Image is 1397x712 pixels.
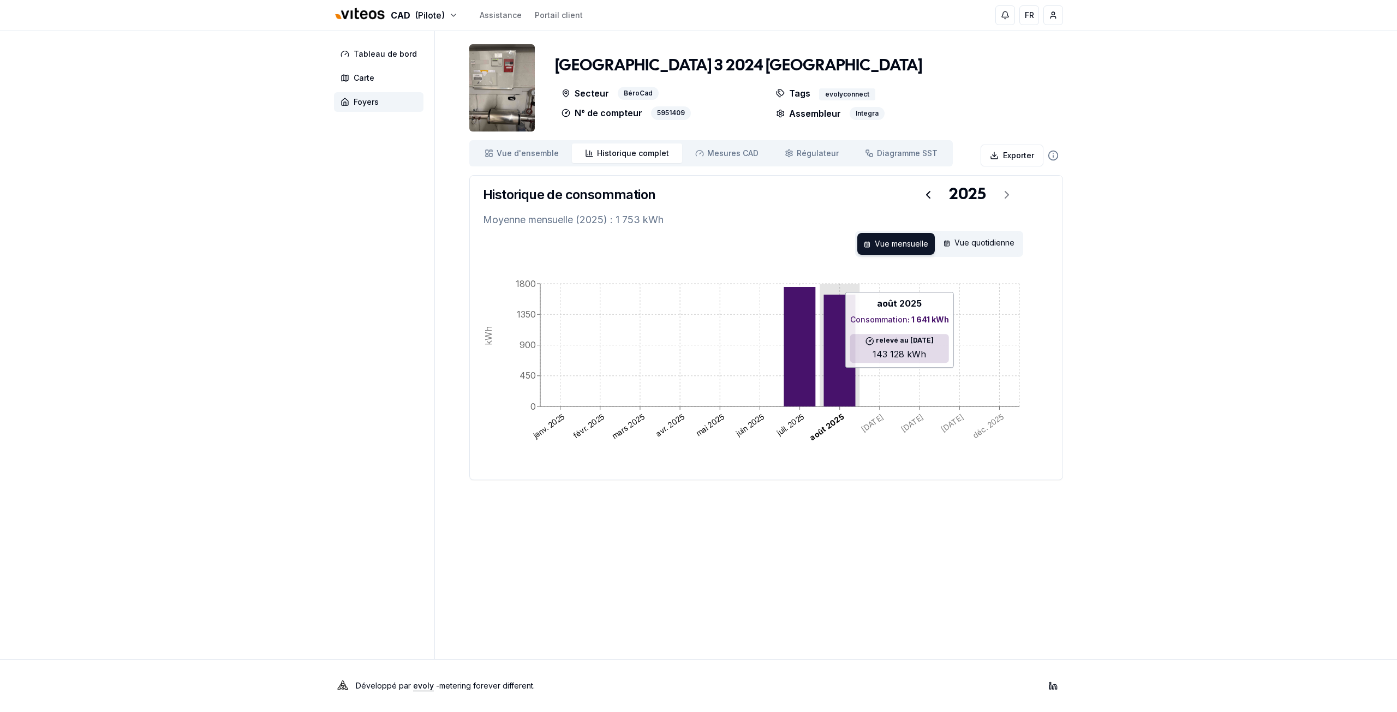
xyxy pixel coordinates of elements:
button: CAD(Pilote) [334,4,458,27]
p: Secteur [562,87,609,100]
img: Evoly Logo [334,677,351,695]
tspan: 900 [520,339,536,350]
div: Vue quotidienne [937,233,1021,255]
text: août 2025 [808,412,846,442]
div: 5951409 [651,106,691,120]
div: BéroCad [618,87,659,100]
div: evolyconnect [819,88,875,100]
p: N° de compteur [562,106,642,120]
span: Diagramme SST [877,148,938,159]
tspan: 1350 [517,309,536,320]
a: Assistance [480,10,522,21]
a: Diagramme SST [852,143,951,163]
p: Assembleur [776,107,841,120]
a: Régulateur [772,143,852,163]
div: 2025 [949,185,986,205]
div: Vue mensuelle [857,233,935,255]
tspan: 450 [520,370,536,381]
a: Carte [334,68,428,88]
tspan: kWh [483,326,494,345]
button: FR [1019,5,1039,25]
div: Integra [850,107,885,120]
tspan: 1800 [516,278,536,289]
span: Carte [354,73,374,83]
span: (Pilote) [415,9,445,22]
p: Tags [776,87,810,100]
span: Vue d'ensemble [497,148,559,159]
span: Historique complet [597,148,669,159]
a: Portail client [535,10,583,21]
p: Développé par - metering forever different . [356,678,535,693]
text: juil. 2025 [774,412,805,438]
span: FR [1025,10,1034,21]
button: Exporter [981,145,1043,166]
a: Mesures CAD [682,143,772,163]
a: Tableau de bord [334,44,428,64]
h1: [GEOGRAPHIC_DATA] 3 2024 [GEOGRAPHIC_DATA] [555,56,922,76]
img: Viteos - CAD Logo [334,1,386,27]
span: Régulateur [797,148,839,159]
span: Mesures CAD [707,148,759,159]
a: Foyers [334,92,428,112]
p: Moyenne mensuelle (2025) : 1 753 kWh [483,212,1049,228]
img: unit Image [469,44,535,131]
a: evoly [413,681,434,690]
span: Tableau de bord [354,49,417,59]
h3: Historique de consommation [483,186,655,204]
a: Historique complet [572,143,682,163]
tspan: 0 [530,401,536,412]
span: CAD [391,9,410,22]
span: Foyers [354,97,379,107]
a: Vue d'ensemble [471,143,572,163]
